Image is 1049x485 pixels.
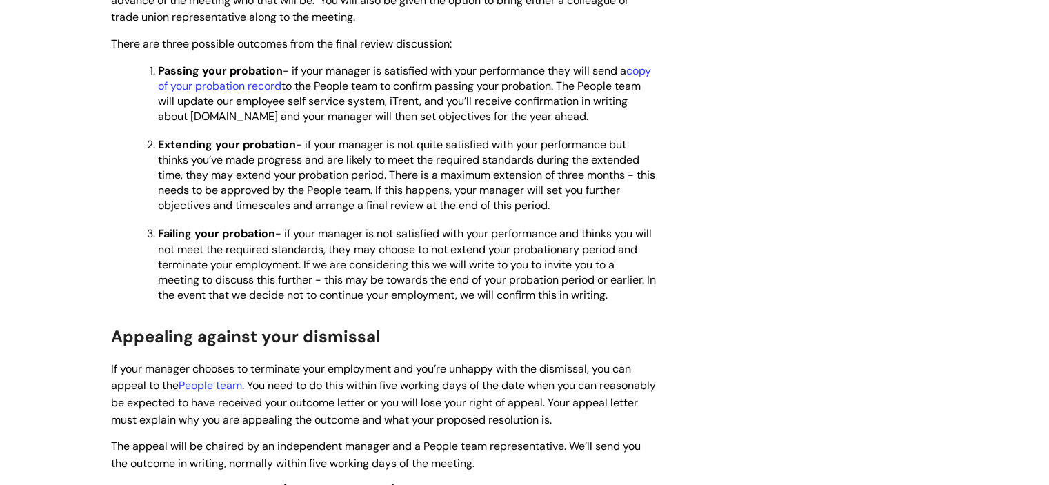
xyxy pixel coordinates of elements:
span: Appealing against your dismissal [111,326,380,347]
span: If your manager chooses to terminate your employment and you’re unhappy with the dismissal, you c... [111,362,656,427]
strong: Passing your probation [158,63,283,78]
span: - if your manager is satisfied with your performance they will send a to the People team to confi... [158,63,651,123]
span: - if your manager is not quite satisfied with your performance but thinks you’ve made progress an... [158,137,655,212]
a: People team [179,378,242,393]
span: There are three possible outcomes from the final review discussion: [111,37,452,51]
strong: Failing your probation [158,226,275,241]
a: copy of your probation record [158,63,651,93]
span: The appeal will be chaired by an independent manager and a People team representative. We’ll send... [111,439,641,471]
span: - if your manager is not satisfied with your performance and thinks you will not meet the require... [158,226,656,301]
strong: Extending your probation [158,137,296,152]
